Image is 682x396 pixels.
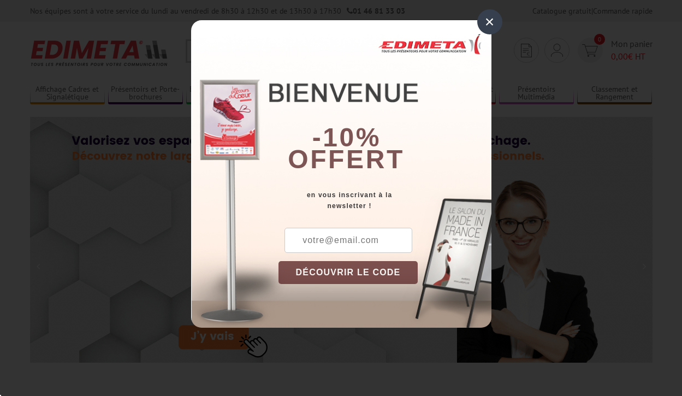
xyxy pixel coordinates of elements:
[284,228,412,253] input: votre@email.com
[278,261,418,284] button: DÉCOUVRIR LE CODE
[278,190,491,211] div: en vous inscrivant à la newsletter !
[288,145,405,174] font: offert
[477,9,502,34] div: ×
[312,123,381,152] b: -10%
